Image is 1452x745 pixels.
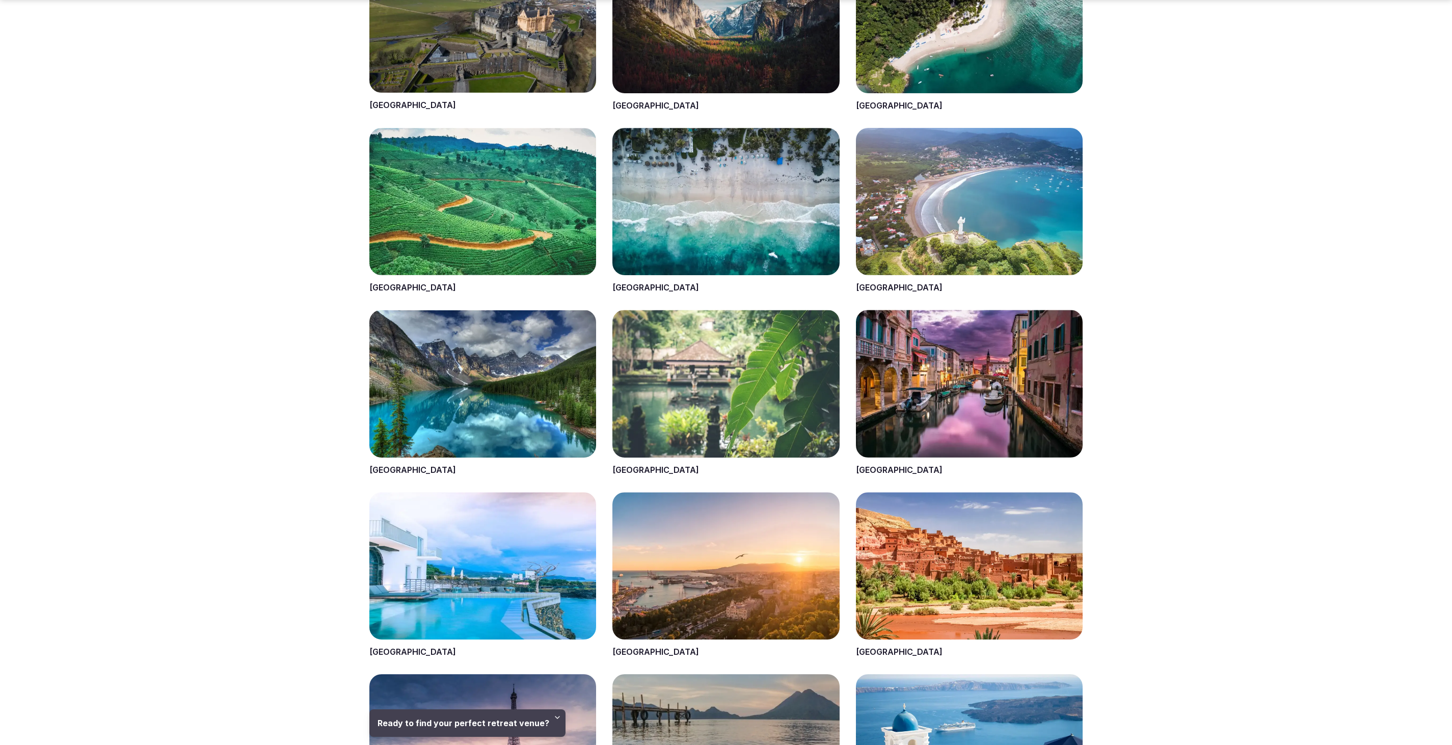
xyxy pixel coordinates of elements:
[612,647,699,657] a: [GEOGRAPHIC_DATA]
[612,100,699,111] a: [GEOGRAPHIC_DATA]
[856,647,943,657] a: [GEOGRAPHIC_DATA]
[856,465,943,475] a: [GEOGRAPHIC_DATA]
[856,282,943,292] a: [GEOGRAPHIC_DATA]
[369,465,456,475] a: [GEOGRAPHIC_DATA]
[369,647,456,657] a: [GEOGRAPHIC_DATA]
[612,282,699,292] a: [GEOGRAPHIC_DATA]
[856,100,943,111] a: [GEOGRAPHIC_DATA]
[612,465,699,475] a: [GEOGRAPHIC_DATA]
[369,100,456,110] a: [GEOGRAPHIC_DATA]
[369,282,456,292] a: [GEOGRAPHIC_DATA]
